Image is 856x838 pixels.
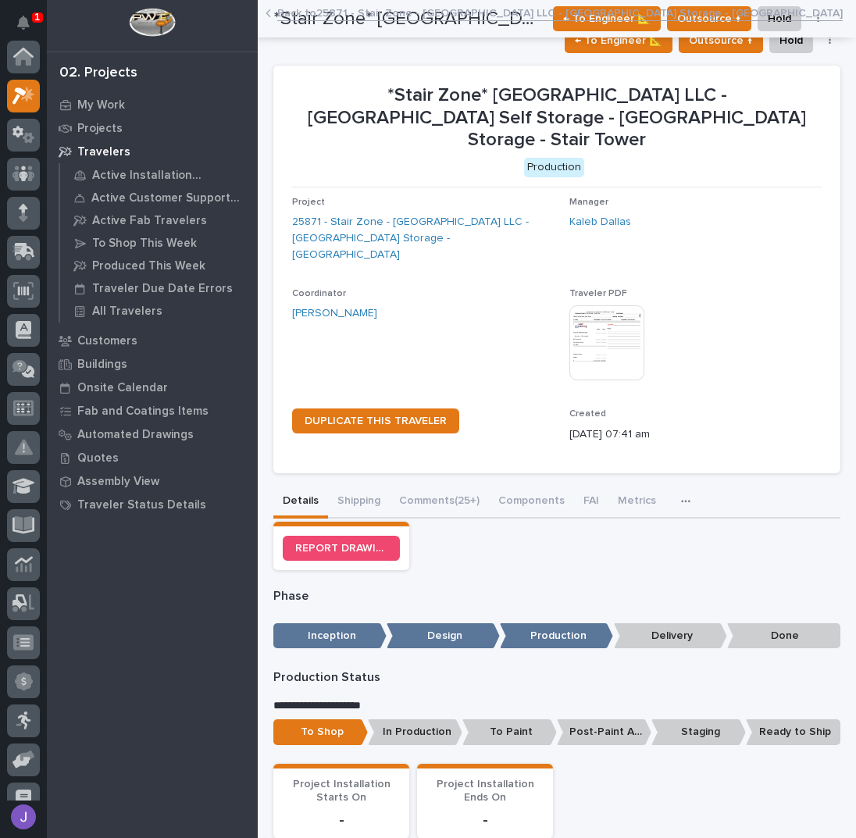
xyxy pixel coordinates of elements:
[47,469,258,493] a: Assembly View
[60,232,258,254] a: To Shop This Week
[91,191,246,205] p: Active Customer Support Travelers
[92,169,246,183] p: Active Installation Travelers
[92,305,162,319] p: All Travelers
[77,145,130,159] p: Travelers
[47,93,258,116] a: My Work
[769,28,813,53] button: Hold
[273,486,328,519] button: Details
[77,475,159,489] p: Assembly View
[273,719,368,745] p: To Shop
[273,670,840,685] p: Production Status
[77,451,119,465] p: Quotes
[60,277,258,299] a: Traveler Due Date Errors
[437,779,534,803] span: Project Installation Ends On
[77,381,168,395] p: Onsite Calendar
[292,198,325,207] span: Project
[77,498,206,512] p: Traveler Status Details
[679,28,763,53] button: Outsource ↑
[20,16,40,41] div: Notifications1
[47,352,258,376] a: Buildings
[305,415,447,426] span: DUPLICATE THIS TRAVELER
[7,6,40,39] button: Notifications
[614,623,727,649] p: Delivery
[47,140,258,163] a: Travelers
[7,801,40,833] button: users-avatar
[77,405,209,419] p: Fab and Coatings Items
[368,719,462,745] p: In Production
[608,486,665,519] button: Metrics
[524,158,584,177] div: Production
[569,198,608,207] span: Manager
[77,358,127,372] p: Buildings
[727,623,840,649] p: Done
[60,209,258,231] a: Active Fab Travelers
[77,98,125,112] p: My Work
[59,65,137,82] div: 02. Projects
[47,446,258,469] a: Quotes
[779,31,803,50] span: Hold
[77,334,137,348] p: Customers
[462,719,557,745] p: To Paint
[328,486,390,519] button: Shipping
[92,282,233,296] p: Traveler Due Date Errors
[77,428,194,442] p: Automated Drawings
[60,187,258,209] a: Active Customer Support Travelers
[565,28,672,53] button: ← To Engineer 📐
[569,214,631,230] a: Kaleb Dallas
[569,426,834,443] p: [DATE] 07:41 am
[426,811,544,829] p: -
[387,623,500,649] p: Design
[292,408,459,433] a: DUPLICATE THIS TRAVELER
[60,300,258,322] a: All Travelers
[47,116,258,140] a: Projects
[47,376,258,399] a: Onsite Calendar
[77,122,123,136] p: Projects
[390,486,489,519] button: Comments (25+)
[569,289,627,298] span: Traveler PDF
[47,399,258,423] a: Fab and Coatings Items
[292,305,377,322] a: [PERSON_NAME]
[293,779,391,803] span: Project Installation Starts On
[292,84,822,152] p: *Stair Zone* [GEOGRAPHIC_DATA] LLC - [GEOGRAPHIC_DATA] Self Storage - [GEOGRAPHIC_DATA] Storage -...
[283,811,400,829] p: -
[689,31,753,50] span: Outsource ↑
[575,31,662,50] span: ← To Engineer 📐
[574,486,608,519] button: FAI
[283,536,400,561] a: REPORT DRAWING/DESIGN ISSUE
[569,409,606,419] span: Created
[292,289,346,298] span: Coordinator
[60,164,258,186] a: Active Installation Travelers
[500,623,613,649] p: Production
[651,719,746,745] p: Staging
[273,589,840,604] p: Phase
[273,623,387,649] p: Inception
[92,237,197,251] p: To Shop This Week
[47,423,258,446] a: Automated Drawings
[277,3,843,21] a: Back to25871 - Stair Zone - [GEOGRAPHIC_DATA] LLC - [GEOGRAPHIC_DATA] Storage - [GEOGRAPHIC_DATA]
[295,543,387,554] span: REPORT DRAWING/DESIGN ISSUE
[557,719,651,745] p: Post-Paint Assembly
[292,214,557,262] a: 25871 - Stair Zone - [GEOGRAPHIC_DATA] LLC - [GEOGRAPHIC_DATA] Storage - [GEOGRAPHIC_DATA]
[47,329,258,352] a: Customers
[746,719,840,745] p: Ready to Ship
[92,259,205,273] p: Produced This Week
[34,12,40,23] p: 1
[129,8,175,37] img: Workspace Logo
[489,486,574,519] button: Components
[92,214,207,228] p: Active Fab Travelers
[47,493,258,516] a: Traveler Status Details
[60,255,258,276] a: Produced This Week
